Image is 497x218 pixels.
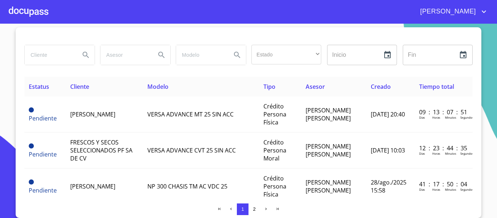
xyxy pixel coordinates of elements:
[29,107,34,112] span: Pendiente
[253,206,255,212] span: 2
[263,102,286,126] span: Crédito Persona Física
[432,187,440,191] p: Horas
[25,45,74,65] input: search
[29,114,57,122] span: Pendiente
[251,45,321,64] div: ​
[263,174,286,198] span: Crédito Persona Física
[460,115,474,119] p: Segundos
[153,46,170,64] button: Search
[306,83,325,91] span: Asesor
[29,179,34,185] span: Pendiente
[415,6,480,17] span: [PERSON_NAME]
[460,151,474,155] p: Segundos
[415,6,488,17] button: account of current user
[419,108,468,116] p: 09 : 13 : 07 : 51
[147,146,236,154] span: VERSA ADVANCE CVT 25 SIN ACC
[29,143,34,148] span: Pendiente
[147,83,168,91] span: Modelo
[70,138,132,162] span: FRESCOS Y SECOS SELECCIONADOS PF SA DE CV
[445,115,456,119] p: Minutos
[176,45,226,65] input: search
[70,83,89,91] span: Cliente
[445,151,456,155] p: Minutos
[419,144,468,152] p: 12 : 23 : 44 : 35
[306,178,351,194] span: [PERSON_NAME] [PERSON_NAME]
[29,186,57,194] span: Pendiente
[432,151,440,155] p: Horas
[147,110,234,118] span: VERSA ADVANCE MT 25 SIN ACC
[241,206,244,212] span: 1
[432,115,440,119] p: Horas
[419,151,425,155] p: Dias
[306,106,351,122] span: [PERSON_NAME] [PERSON_NAME]
[77,46,95,64] button: Search
[445,187,456,191] p: Minutos
[371,178,406,194] span: 28/ago./2025 15:58
[371,110,405,118] span: [DATE] 20:40
[419,83,454,91] span: Tiempo total
[100,45,150,65] input: search
[29,83,49,91] span: Estatus
[263,83,275,91] span: Tipo
[371,146,405,154] span: [DATE] 10:03
[460,187,474,191] p: Segundos
[237,203,249,215] button: 1
[419,187,425,191] p: Dias
[249,203,260,215] button: 2
[147,182,227,190] span: NP 300 CHASIS TM AC VDC 25
[419,115,425,119] p: Dias
[228,46,246,64] button: Search
[419,180,468,188] p: 41 : 17 : 50 : 04
[306,142,351,158] span: [PERSON_NAME] [PERSON_NAME]
[371,83,391,91] span: Creado
[263,138,286,162] span: Crédito Persona Moral
[29,150,57,158] span: Pendiente
[70,110,115,118] span: [PERSON_NAME]
[70,182,115,190] span: [PERSON_NAME]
